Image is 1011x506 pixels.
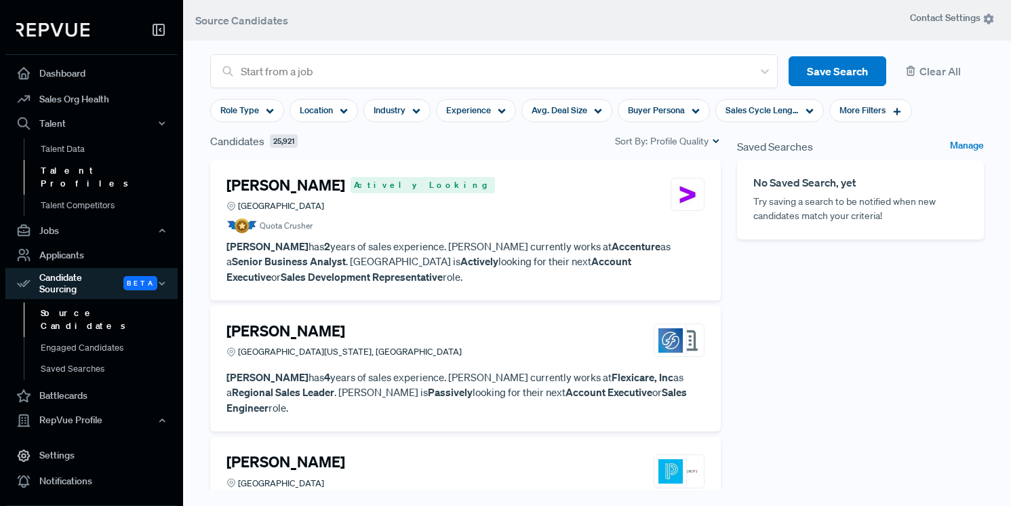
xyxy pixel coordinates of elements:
strong: Senior Business Analyst [232,254,346,268]
p: Try saving a search to be notified when new candidates match your criteria! [753,195,968,223]
a: Saved Searches [24,358,196,380]
strong: 4 [324,370,330,384]
span: Candidates [210,133,264,149]
img: EVERFI [675,459,700,484]
button: Jobs [5,219,178,242]
a: Talent Profiles [24,160,196,195]
strong: Sales Engineer [226,385,687,414]
span: Avg. Deal Size [532,104,587,117]
a: Notifications [5,469,178,494]
button: Clear All [897,56,984,87]
strong: 2 [324,239,330,253]
a: Sales Org Health [5,86,178,112]
a: Applicants [5,242,178,268]
img: Flexicare, Inc [658,328,683,353]
button: Save Search [789,56,886,87]
span: Contact Settings [910,11,995,25]
strong: Account Executive [566,385,652,399]
a: Dashboard [5,60,178,86]
a: Engaged Candidates [24,337,196,359]
img: Quota Badge [226,218,257,233]
strong: Actively [460,254,498,268]
span: Experience [446,104,491,117]
span: Role Type [220,104,259,117]
strong: Sales Development Representative [281,270,443,284]
h4: [PERSON_NAME] [226,176,345,194]
span: 25,921 [270,134,298,149]
span: Source Candidates [195,14,288,27]
span: Industry [374,104,405,117]
a: Manage [950,138,984,155]
h4: [PERSON_NAME] [226,453,345,471]
button: Candidate Sourcing Beta [5,268,178,299]
span: More Filters [839,104,886,117]
div: Sort By: [615,134,721,149]
h4: [PERSON_NAME] [226,322,345,340]
span: Beta [123,276,157,290]
span: Quota Crusher [260,220,313,232]
p: has years of sales experience. [PERSON_NAME] currently works at as a . [PERSON_NAME] is looking f... [226,370,705,416]
a: Talent Competitors [24,195,196,216]
div: Candidate Sourcing [5,268,178,299]
a: Settings [5,443,178,469]
p: has years of sales experience. [PERSON_NAME] currently works at as a . [GEOGRAPHIC_DATA] is looki... [226,239,705,285]
span: [GEOGRAPHIC_DATA] [238,199,324,212]
strong: [PERSON_NAME] [226,239,309,253]
span: Profile Quality [650,134,709,149]
a: Battlecards [5,383,178,409]
strong: Passively [428,385,473,399]
strong: Account Executive [226,254,631,284]
span: Buyer Persona [628,104,685,117]
span: [GEOGRAPHIC_DATA] [238,477,324,490]
span: Sales Cycle Length [726,104,799,117]
strong: Regional Sales Leader [232,385,334,399]
strong: Flexicare, Inc [612,370,673,384]
img: Accenture [675,182,700,207]
strong: [PERSON_NAME] [226,370,309,384]
span: Saved Searches [737,138,813,155]
span: Actively Looking [351,177,495,193]
button: RepVue Profile [5,409,178,432]
h6: No Saved Search, yet [753,176,968,189]
img: PowerSchool [658,459,683,484]
span: Location [300,104,333,117]
a: Talent Data [24,138,196,160]
a: Source Candidates [24,303,196,337]
strong: Accenture [612,239,660,253]
img: RepVue [16,23,90,37]
span: [GEOGRAPHIC_DATA][US_STATE], [GEOGRAPHIC_DATA] [238,345,462,358]
button: Talent [5,112,178,135]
